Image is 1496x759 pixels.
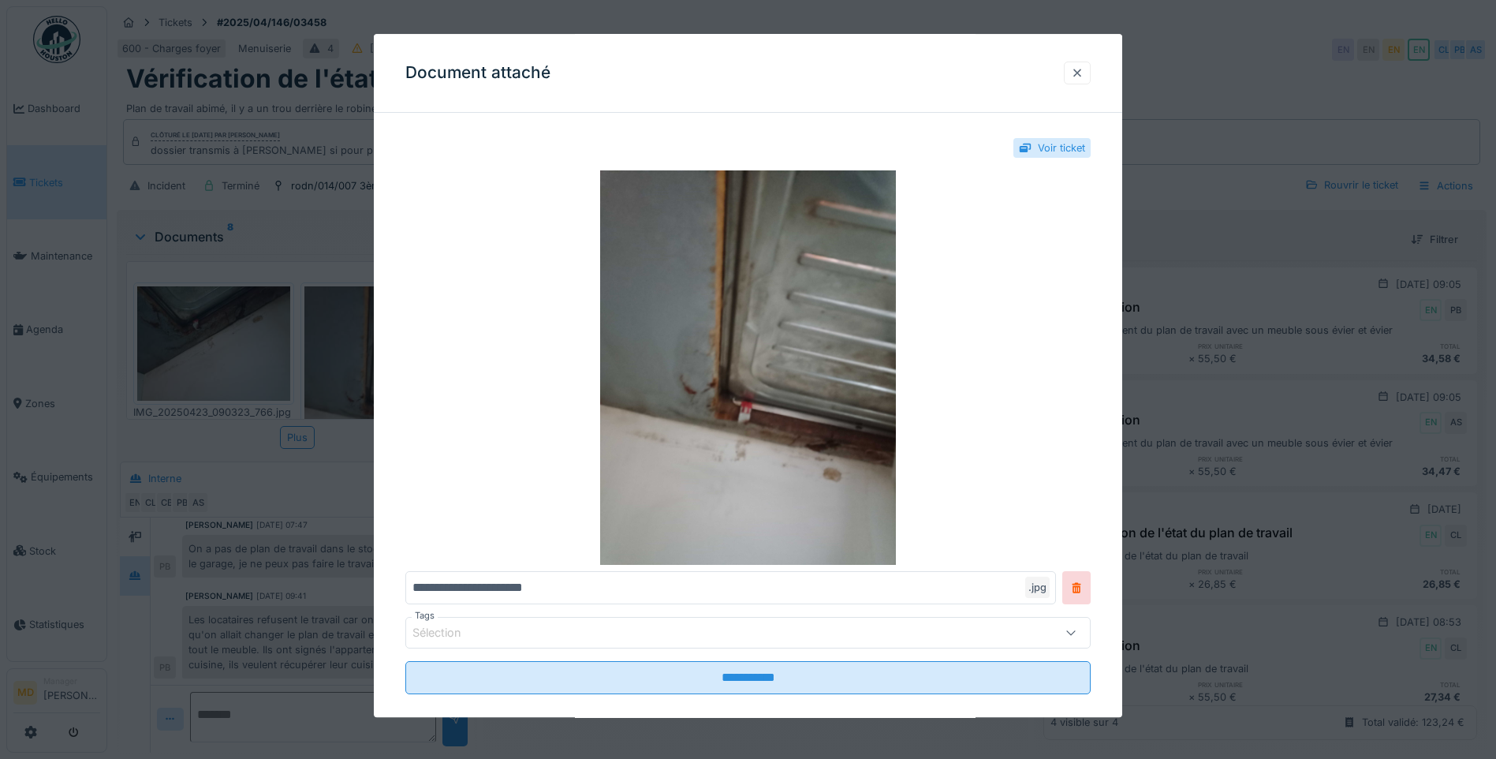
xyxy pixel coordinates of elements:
h3: Document attaché [405,63,550,83]
div: .jpg [1025,577,1050,598]
div: Voir ticket [1038,140,1085,155]
img: 57308127-e2f4-4903-bb66-78020a740ef1-IMG_20250423_090220_728.jpg [405,170,1091,565]
div: Sélection [412,625,483,642]
label: Tags [412,609,438,623]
